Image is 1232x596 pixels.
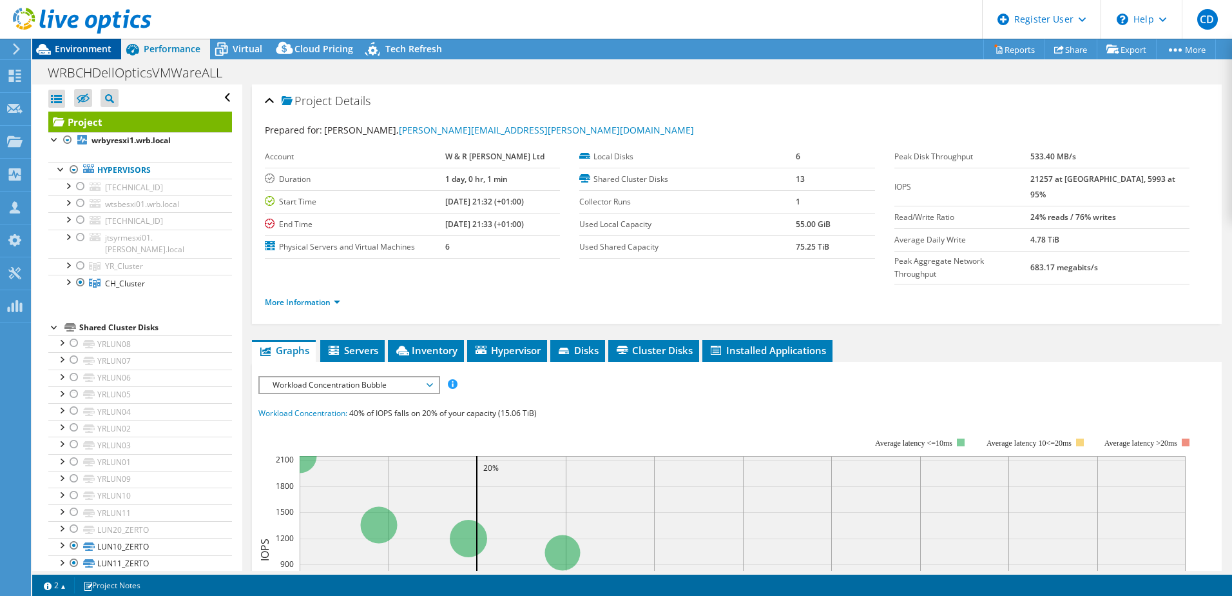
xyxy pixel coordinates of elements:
[48,437,232,453] a: YRLUN03
[258,538,272,561] text: IOPS
[258,344,309,357] span: Graphs
[48,275,232,292] a: CH_Cluster
[474,344,541,357] span: Hypervisor
[282,95,332,108] span: Project
[579,173,796,186] label: Shared Cluster Disks
[579,241,796,253] label: Used Shared Capacity
[265,241,446,253] label: Physical Servers and Virtual Machines
[1104,439,1177,448] text: Average latency >20ms
[48,504,232,521] a: YRLUN11
[91,135,171,146] b: wrbyresxi1.wrb.local
[709,344,826,357] span: Installed Applications
[266,377,432,393] span: Workload Concentration Bubble
[265,218,446,231] label: End Time
[1030,174,1175,200] b: 21257 at [GEOGRAPHIC_DATA], 5993 at 95%
[796,219,831,230] b: 55.00 GiB
[445,196,524,207] b: [DATE] 21:32 (+01:00)
[894,211,1030,224] label: Read/Write Ratio
[557,344,599,357] span: Disks
[105,199,179,210] span: wtsbesxi01.wrb.local
[48,335,232,352] a: YRLUN08
[1030,262,1098,273] b: 683.17 megabits/s
[579,218,796,231] label: Used Local Capacity
[1097,39,1157,59] a: Export
[55,43,111,55] span: Environment
[445,174,508,184] b: 1 day, 0 hr, 1 min
[48,538,232,555] a: LUN10_ZERTO
[105,182,163,193] span: [TECHNICAL_ID]
[1044,39,1097,59] a: Share
[385,43,442,55] span: Tech Refresh
[399,124,694,136] a: [PERSON_NAME][EMAIL_ADDRESS][PERSON_NAME][DOMAIN_NAME]
[233,43,262,55] span: Virtual
[483,462,499,473] text: 20%
[615,344,693,357] span: Cluster Disks
[48,471,232,488] a: YRLUN09
[894,150,1030,163] label: Peak Disk Throughput
[265,195,446,208] label: Start Time
[327,344,378,357] span: Servers
[894,255,1030,281] label: Peak Aggregate Network Throughput
[105,232,184,255] span: jtsyrmesxi01.[PERSON_NAME].local
[48,555,232,572] a: LUN11_ZERTO
[48,195,232,212] a: wtsbesxi01.wrb.local
[48,420,232,437] a: YRLUN02
[48,132,232,149] a: wrbyresxi1.wrb.local
[875,439,952,448] tspan: Average latency <=10ms
[48,112,232,132] a: Project
[796,151,800,162] b: 6
[335,93,371,108] span: Details
[48,403,232,420] a: YRLUN04
[48,488,232,504] a: YRLUN10
[445,151,544,162] b: W & R [PERSON_NAME] Ltd
[276,506,294,517] text: 1500
[349,408,537,419] span: 40% of IOPS falls on 20% of your capacity (15.06 TiB)
[445,219,524,230] b: [DATE] 21:33 (+01:00)
[894,233,1030,246] label: Average Daily Write
[74,577,149,593] a: Project Notes
[79,320,232,335] div: Shared Cluster Disks
[265,297,340,308] a: More Information
[579,150,796,163] label: Local Disks
[1156,39,1216,59] a: More
[280,559,294,570] text: 900
[48,179,232,195] a: [TECHNICAL_ID]
[796,174,805,184] b: 13
[265,150,446,163] label: Account
[987,439,1072,448] tspan: Average latency 10<=20ms
[42,66,242,80] h1: WRBCHDellOpticsVMWareALL
[1117,14,1128,25] svg: \n
[48,162,232,179] a: Hypervisors
[48,454,232,471] a: YRLUN01
[48,230,232,258] a: jtsyrmesxi01.[PERSON_NAME].local
[48,521,232,538] a: LUN20_ZERTO
[144,43,200,55] span: Performance
[48,370,232,386] a: YRLUN06
[579,195,796,208] label: Collector Runs
[258,408,347,419] span: Workload Concentration:
[1030,234,1059,245] b: 4.78 TiB
[48,258,232,275] a: YR_Cluster
[276,533,294,544] text: 1200
[1030,151,1076,162] b: 533.40 MB/s
[894,181,1030,194] label: IOPS
[105,215,163,226] span: [TECHNICAL_ID]
[48,386,232,403] a: YRLUN05
[1197,9,1218,30] span: CD
[796,196,800,207] b: 1
[48,212,232,229] a: [TECHNICAL_ID]
[445,241,450,252] b: 6
[294,43,353,55] span: Cloud Pricing
[276,454,294,465] text: 2100
[394,344,457,357] span: Inventory
[983,39,1045,59] a: Reports
[324,124,694,136] span: [PERSON_NAME],
[265,173,446,186] label: Duration
[265,124,322,136] label: Prepared for:
[48,352,232,369] a: YRLUN07
[1030,212,1116,223] b: 24% reads / 76% writes
[105,278,145,289] span: CH_Cluster
[35,577,75,593] a: 2
[276,481,294,492] text: 1800
[796,241,829,252] b: 75.25 TiB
